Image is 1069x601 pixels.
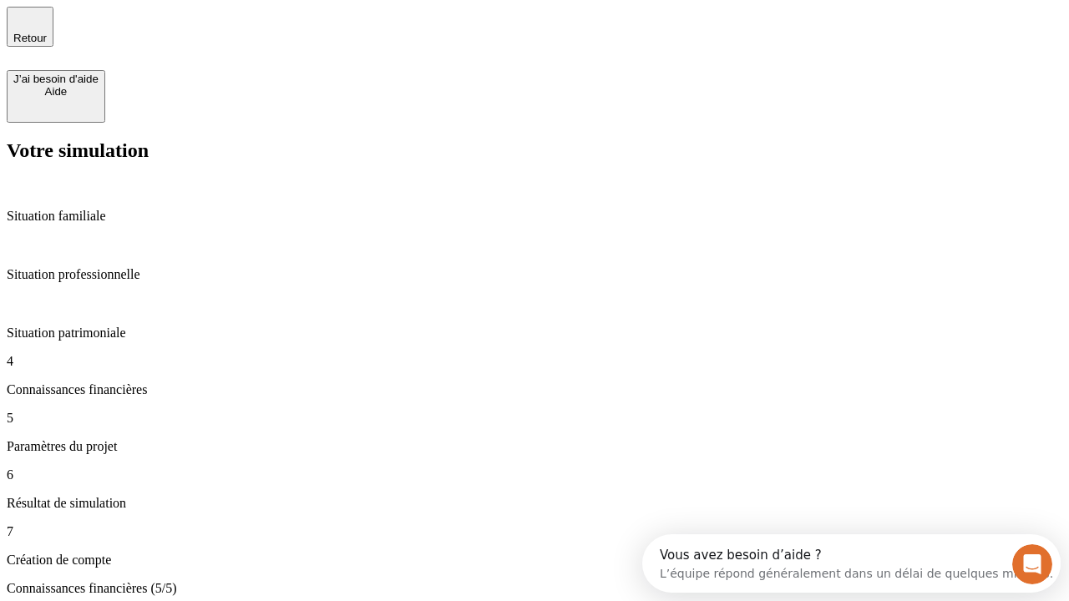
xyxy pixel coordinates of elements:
[7,209,1062,224] p: Situation familiale
[642,534,1061,593] iframe: Intercom live chat discovery launcher
[1012,544,1052,584] iframe: Intercom live chat
[7,326,1062,341] p: Situation patrimoniale
[7,581,1062,596] p: Connaissances financières (5/5)
[7,139,1062,162] h2: Votre simulation
[7,7,53,47] button: Retour
[7,382,1062,397] p: Connaissances financières
[13,85,99,98] div: Aide
[7,411,1062,426] p: 5
[7,524,1062,539] p: 7
[7,439,1062,454] p: Paramètres du projet
[7,70,105,123] button: J’ai besoin d'aideAide
[7,496,1062,511] p: Résultat de simulation
[7,354,1062,369] p: 4
[13,73,99,85] div: J’ai besoin d'aide
[18,28,411,45] div: L’équipe répond généralement dans un délai de quelques minutes.
[13,32,47,44] span: Retour
[7,7,460,53] div: Ouvrir le Messenger Intercom
[7,553,1062,568] p: Création de compte
[7,267,1062,282] p: Situation professionnelle
[18,14,411,28] div: Vous avez besoin d’aide ?
[7,467,1062,482] p: 6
